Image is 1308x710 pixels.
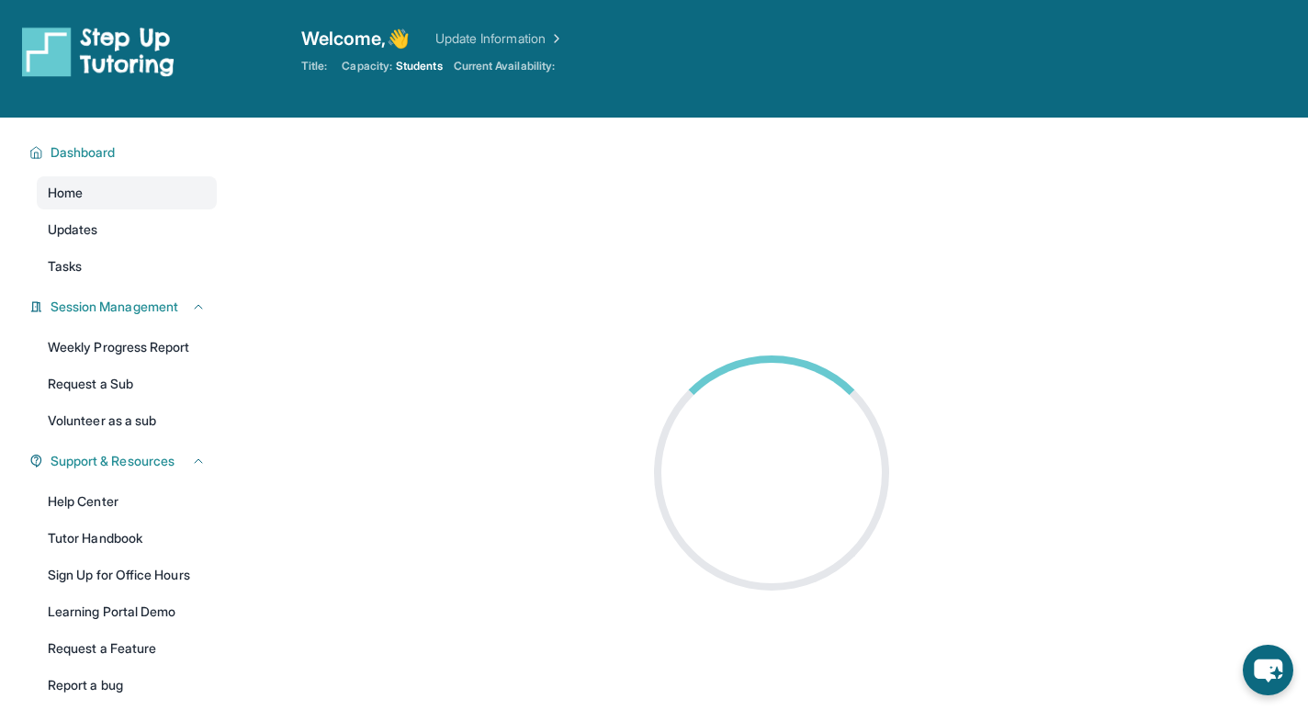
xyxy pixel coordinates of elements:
[37,595,217,628] a: Learning Portal Demo
[43,143,206,162] button: Dashboard
[37,250,217,283] a: Tasks
[37,331,217,364] a: Weekly Progress Report
[37,404,217,437] a: Volunteer as a sub
[37,632,217,665] a: Request a Feature
[22,26,175,77] img: logo
[51,298,178,316] span: Session Management
[342,59,392,73] span: Capacity:
[37,558,217,592] a: Sign Up for Office Hours
[454,59,555,73] span: Current Availability:
[37,367,217,400] a: Request a Sub
[48,257,82,276] span: Tasks
[37,522,217,555] a: Tutor Handbook
[43,298,206,316] button: Session Management
[51,452,175,470] span: Support & Resources
[301,59,327,73] span: Title:
[37,669,217,702] a: Report a bug
[301,26,410,51] span: Welcome, 👋
[37,213,217,246] a: Updates
[48,184,83,202] span: Home
[37,176,217,209] a: Home
[396,59,443,73] span: Students
[546,29,564,48] img: Chevron Right
[51,143,116,162] span: Dashboard
[48,220,98,239] span: Updates
[1243,645,1293,695] button: chat-button
[37,485,217,518] a: Help Center
[43,452,206,470] button: Support & Resources
[435,29,564,48] a: Update Information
